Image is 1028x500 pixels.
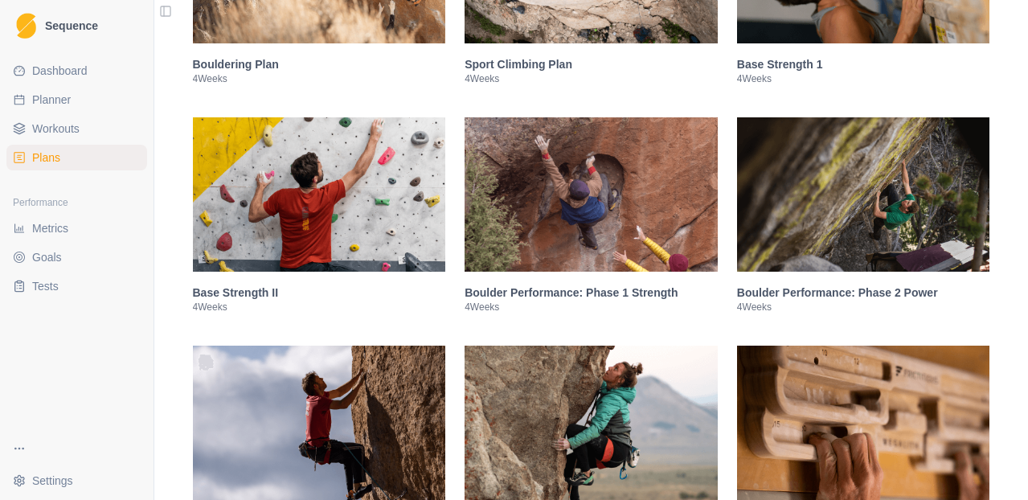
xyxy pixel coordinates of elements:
img: Base Strength II [193,117,446,272]
h3: Bouldering Plan [193,56,446,72]
span: Plans [32,150,60,166]
img: Rebuild Plan [465,346,718,500]
span: Sequence [45,20,98,31]
img: "Time Off" Training Plan [193,346,446,500]
h3: Boulder Performance: Phase 1 Strength [465,285,718,301]
img: Boulder Performance: Phase 2 Power [737,117,990,272]
span: Workouts [32,121,80,137]
img: Logo [16,13,36,39]
a: Tests [6,273,147,299]
a: Metrics [6,215,147,241]
span: Goals [32,249,62,265]
p: 4 Weeks [193,72,446,85]
a: Workouts [6,116,147,141]
a: LogoSequence [6,6,147,45]
p: 4 Weeks [465,72,718,85]
span: Tests [32,278,59,294]
h3: Base Strength 1 [737,56,990,72]
span: Dashboard [32,63,88,79]
img: Finger Strength for Bouldering [737,346,990,500]
button: Settings [6,468,147,494]
p: 4 Weeks [737,72,990,85]
span: Planner [32,92,71,108]
a: Plans [6,145,147,170]
img: Boulder Performance: Phase 1 Strength [465,117,718,272]
a: Goals [6,244,147,270]
p: 4 Weeks [193,301,446,314]
h3: Base Strength II [193,285,446,301]
div: Performance [6,190,147,215]
h3: Boulder Performance: Phase 2 Power [737,285,990,301]
p: 4 Weeks [737,301,990,314]
a: Dashboard [6,58,147,84]
p: 4 Weeks [465,301,718,314]
span: Metrics [32,220,68,236]
h3: Sport Climbing Plan [465,56,718,72]
a: Planner [6,87,147,113]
